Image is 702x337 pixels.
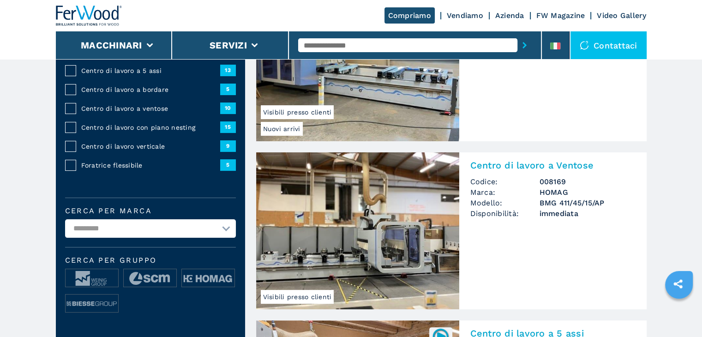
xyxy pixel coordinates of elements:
span: Cerca per Gruppo [65,257,236,264]
div: Contattaci [570,31,647,59]
h3: BMG 411/45/15/AP [540,198,636,208]
img: image [124,269,176,288]
a: sharethis [666,272,690,295]
span: Centro di lavoro verticale [81,142,220,151]
span: Centro di lavoro con piano nesting [81,123,220,132]
img: Contattaci [580,41,589,50]
span: Codice: [470,176,540,187]
img: Ferwood [56,6,122,26]
span: 10 [220,102,236,114]
img: image [182,269,234,288]
img: image [66,295,118,313]
span: Nuovi arrivi [261,122,303,136]
span: Centro di lavoro a 5 assi [81,66,220,75]
span: Disponibilità: [470,208,540,219]
span: 5 [220,84,236,95]
span: 9 [220,140,236,151]
button: Macchinari [81,40,142,51]
a: Centro di lavoro a Ventose HOMAG BMG 411/45/15/APVisibili presso clientiCentro di lavoro a Ventos... [256,152,647,309]
label: Cerca per marca [65,207,236,215]
span: Centro di lavoro a bordare [81,85,220,94]
img: Centro di lavoro a Ventose HOMAG BMG 411/45/15/AP [256,152,459,309]
span: 13 [220,65,236,76]
h3: 008169 [540,176,636,187]
iframe: Chat [663,295,695,330]
button: Servizi [210,40,247,51]
a: Compriamo [384,7,435,24]
span: Visibili presso clienti [261,290,334,304]
h3: HOMAG [540,187,636,198]
span: Centro di lavoro a ventose [81,104,220,113]
a: Azienda [495,11,524,20]
img: image [66,269,118,288]
span: immediata [540,208,636,219]
h2: Centro di lavoro a Ventose [470,160,636,171]
a: FW Magazine [536,11,585,20]
span: 5 [220,159,236,170]
span: Visibili presso clienti [261,105,334,119]
button: submit-button [517,35,532,56]
a: Video Gallery [597,11,646,20]
span: 15 [220,121,236,132]
span: Marca: [470,187,540,198]
a: Vendiamo [447,11,483,20]
span: Modello: [470,198,540,208]
span: Foratrice flessibile [81,161,220,170]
